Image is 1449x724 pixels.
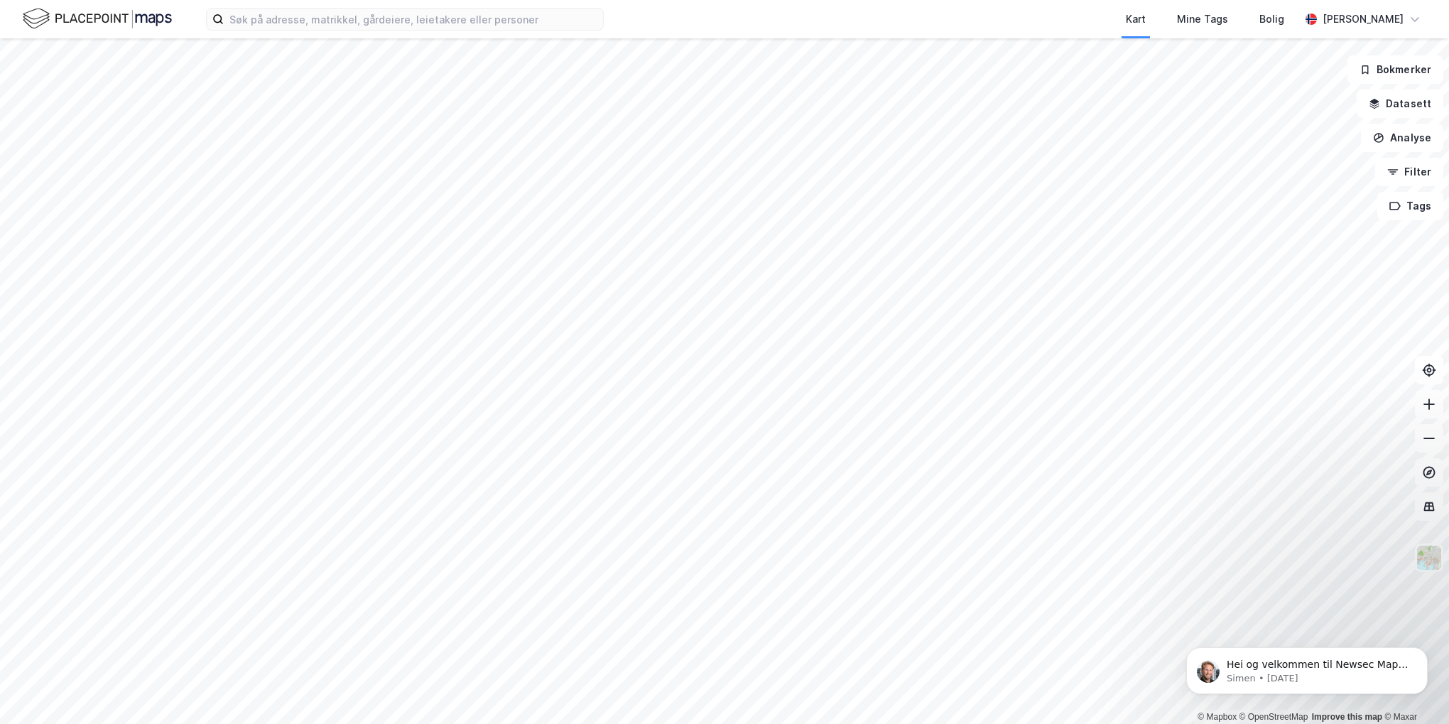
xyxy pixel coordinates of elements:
[1375,158,1443,186] button: Filter
[1323,11,1404,28] div: [PERSON_NAME]
[1165,617,1449,717] iframe: Intercom notifications message
[1312,712,1382,722] a: Improve this map
[1177,11,1228,28] div: Mine Tags
[224,9,603,30] input: Søk på adresse, matrikkel, gårdeiere, leietakere eller personer
[1239,712,1308,722] a: OpenStreetMap
[1347,55,1443,84] button: Bokmerker
[1416,544,1443,571] img: Z
[1198,712,1237,722] a: Mapbox
[1361,124,1443,152] button: Analyse
[1259,11,1284,28] div: Bolig
[1126,11,1146,28] div: Kart
[1357,90,1443,118] button: Datasett
[23,6,172,31] img: logo.f888ab2527a4732fd821a326f86c7f29.svg
[1377,192,1443,220] button: Tags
